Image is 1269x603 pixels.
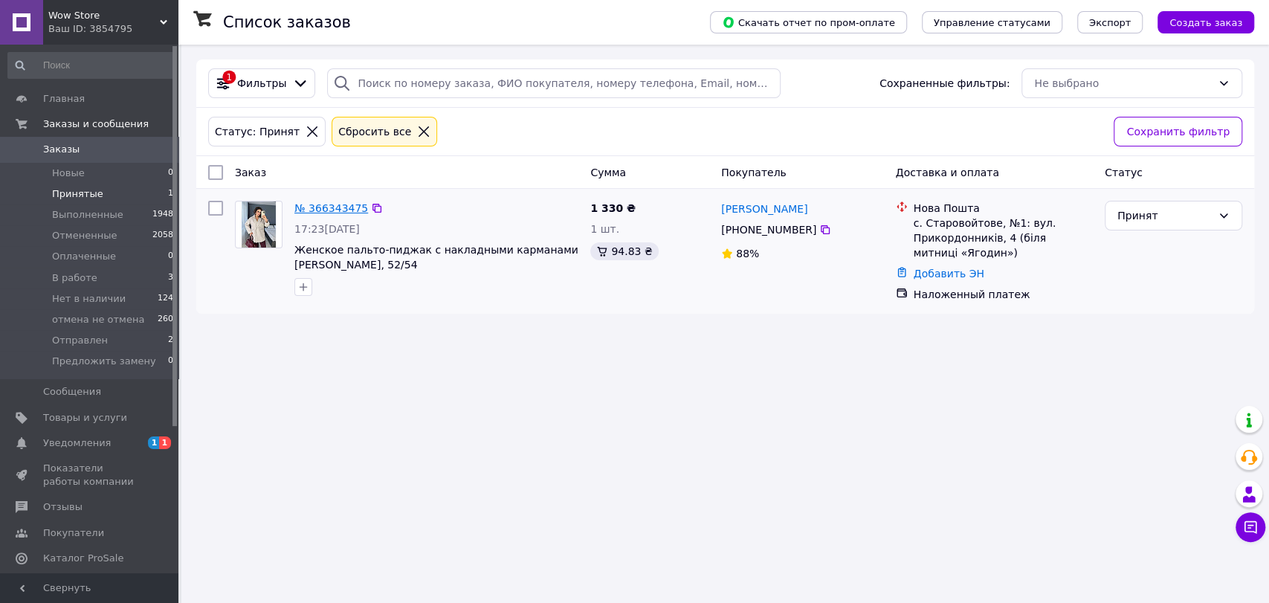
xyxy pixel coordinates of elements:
[52,187,103,201] span: Принятые
[590,167,626,178] span: Сумма
[914,287,1093,302] div: Наложенный платеж
[52,208,123,222] span: Выполненные
[43,526,104,540] span: Покупатели
[168,334,173,347] span: 2
[52,271,97,285] span: В работе
[52,229,117,242] span: Отмененные
[1236,512,1265,542] button: Чат с покупателем
[1034,75,1212,91] div: Не выбрано
[235,167,266,178] span: Заказ
[736,248,759,259] span: 88%
[294,223,360,235] span: 17:23[DATE]
[152,229,173,242] span: 2058
[1089,17,1131,28] span: Экспорт
[896,167,999,178] span: Доставка и оплата
[152,208,173,222] span: 1948
[721,224,816,236] span: [PHONE_NUMBER]
[158,292,173,306] span: 124
[52,292,126,306] span: Нет в наличии
[242,201,277,248] img: Фото товару
[721,201,807,216] a: [PERSON_NAME]
[335,123,414,140] div: Сбросить все
[48,9,160,22] span: Wow Store
[43,552,123,565] span: Каталог ProSale
[212,123,303,140] div: Статус: Принят
[52,250,116,263] span: Оплаченные
[48,22,178,36] div: Ваш ID: 3854795
[294,202,368,214] a: № 366343475
[914,201,1093,216] div: Нова Пошта
[590,202,636,214] span: 1 330 ₴
[43,117,149,131] span: Заказы и сообщения
[43,436,111,450] span: Уведомления
[1169,17,1242,28] span: Создать заказ
[1077,11,1143,33] button: Экспорт
[914,268,984,280] a: Добавить ЭН
[52,355,156,368] span: Предложить замену
[721,167,787,178] span: Покупатель
[710,11,907,33] button: Скачать отчет по пром-оплате
[148,436,160,449] span: 1
[235,201,282,248] a: Фото товару
[43,411,127,425] span: Товары и услуги
[43,385,101,399] span: Сообщения
[43,92,85,106] span: Главная
[327,68,780,98] input: Поиск по номеру заказа, ФИО покупателя, номеру телефона, Email, номеру накладной
[914,216,1093,260] div: с. Старовойтове, №1: вул. Прикордонників, 4 (біля митниці «Ягодин»)
[590,242,658,260] div: 94.83 ₴
[52,313,144,326] span: отмена не отмена
[52,334,108,347] span: Отправлен
[43,143,80,156] span: Заказы
[879,76,1010,91] span: Сохраненные фильтры:
[1105,167,1143,178] span: Статус
[1157,11,1254,33] button: Создать заказ
[1117,207,1212,224] div: Принят
[159,436,171,449] span: 1
[1126,123,1230,140] span: Сохранить фильтр
[43,462,138,488] span: Показатели работы компании
[237,76,286,91] span: Фильтры
[294,244,578,271] a: Женское пальто-пиджак с накладными карманами [PERSON_NAME], 52/54
[168,167,173,180] span: 0
[43,500,83,514] span: Отзывы
[158,313,173,326] span: 260
[1143,16,1254,28] a: Создать заказ
[223,13,351,31] h1: Список заказов
[722,16,895,29] span: Скачать отчет по пром-оплате
[168,250,173,263] span: 0
[168,355,173,368] span: 0
[168,271,173,285] span: 3
[590,223,619,235] span: 1 шт.
[7,52,175,79] input: Поиск
[168,187,173,201] span: 1
[934,17,1050,28] span: Управление статусами
[52,167,85,180] span: Новые
[1114,117,1242,146] button: Сохранить фильтр
[922,11,1062,33] button: Управление статусами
